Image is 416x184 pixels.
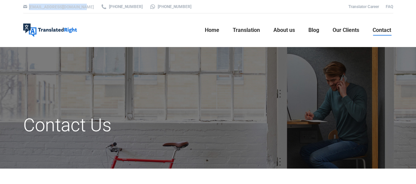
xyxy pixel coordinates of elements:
span: Home [205,27,219,34]
a: Translator Career [348,4,379,9]
a: About us [271,19,297,41]
a: Translation [231,19,262,41]
a: [PHONE_NUMBER] [101,4,143,10]
a: Home [203,19,221,41]
a: [PHONE_NUMBER] [149,4,191,10]
span: Contact [373,27,391,34]
span: Translation [233,27,260,34]
a: FAQ [386,4,393,9]
a: Contact [371,19,393,41]
span: Our Clients [333,27,359,34]
span: Blog [308,27,319,34]
a: Our Clients [331,19,361,41]
a: [EMAIL_ADDRESS][DOMAIN_NAME] [29,5,94,9]
span: About us [273,27,295,34]
a: Blog [306,19,321,41]
h1: Contact Us [23,114,266,136]
img: Translated Right [23,24,77,37]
